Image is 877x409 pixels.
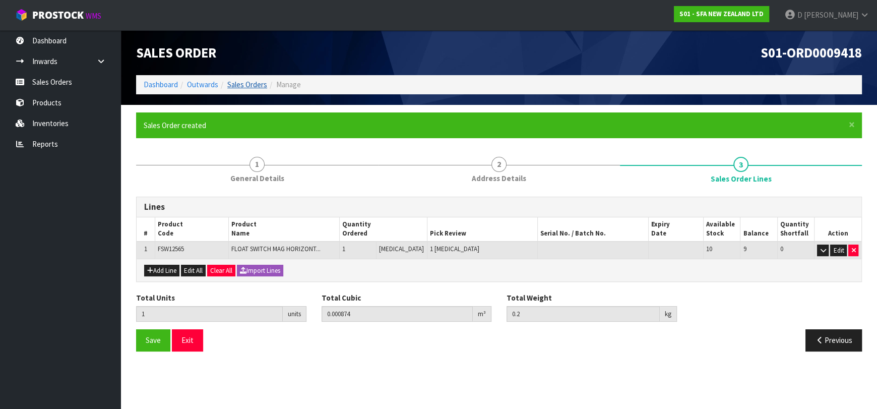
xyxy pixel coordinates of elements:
span: General Details [230,173,284,184]
span: S01-ORD0009418 [761,44,862,61]
span: 1 [MEDICAL_DATA] [430,245,479,253]
th: Product Name [229,217,339,242]
strong: S01 - SFA NEW ZEALAND LTD [679,10,764,18]
span: 2 [491,157,507,172]
span: 9 [743,245,746,253]
label: Total Cubic [322,293,361,303]
span: [PERSON_NAME] [804,10,858,20]
span: FSW12565 [158,245,184,253]
button: Edit [830,245,847,257]
th: # [137,217,155,242]
span: [MEDICAL_DATA] [379,245,424,253]
button: Save [136,329,170,351]
th: Balance [740,217,777,242]
span: 10 [706,245,712,253]
th: Product Code [155,217,229,242]
button: Add Line [144,265,179,277]
span: 1 [249,157,265,172]
th: Action [814,217,861,242]
small: WMS [86,11,101,21]
img: cube-alt.png [15,9,28,21]
th: Quantity Shortfall [777,217,814,242]
span: Sales Order [136,44,216,61]
div: kg [660,306,677,322]
th: Available Stock [704,217,740,242]
div: m³ [473,306,491,322]
input: Total Cubic [322,306,473,322]
span: Manage [276,80,301,89]
button: Import Lines [237,265,283,277]
span: Address Details [472,173,526,184]
th: Pick Review [427,217,537,242]
span: 1 [144,245,147,253]
button: Previous [805,329,862,351]
span: ProStock [32,9,84,22]
th: Serial No. / Batch No. [538,217,648,242]
span: Save [146,335,161,345]
span: Sales Order Lines [136,189,862,359]
th: Expiry Date [648,217,704,242]
label: Total Units [136,293,175,303]
th: Quantity Ordered [339,217,427,242]
button: Edit All [181,265,206,277]
button: Clear All [207,265,235,277]
div: units [283,306,306,322]
span: 1 [342,245,345,253]
span: FLOAT SWITCH MAG HORIZONT... [231,245,321,253]
span: 3 [733,157,748,172]
label: Total Weight [507,293,552,303]
button: Exit [172,329,203,351]
a: Dashboard [144,80,178,89]
input: Total Units [136,306,283,322]
span: D [797,10,802,20]
a: Sales Orders [227,80,267,89]
a: Outwards [187,80,218,89]
h3: Lines [144,202,854,212]
span: Sales Order created [144,121,206,130]
span: 0 [780,245,783,253]
span: Sales Order Lines [711,173,772,184]
input: Total Weight [507,306,660,322]
span: × [849,118,855,132]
